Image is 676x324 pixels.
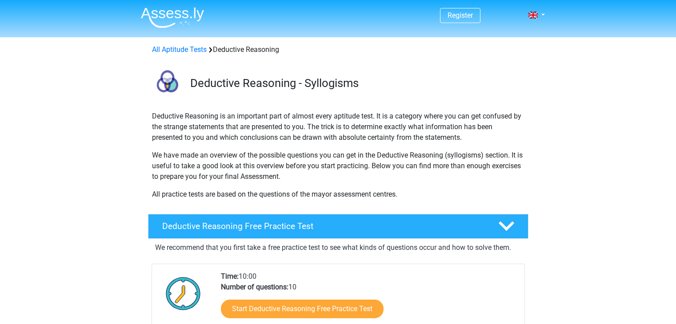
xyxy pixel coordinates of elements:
[152,150,524,182] p: We have made an overview of the possible questions you can get in the Deductive Reasoning (syllog...
[190,76,521,90] h3: Deductive Reasoning - Syllogisms
[152,45,207,54] a: All Aptitude Tests
[148,44,528,55] div: Deductive Reasoning
[152,189,524,200] p: All practice tests are based on the questions of the mayor assessment centres.
[221,272,239,281] b: Time:
[161,271,206,316] img: Clock
[155,242,521,253] p: We recommend that you first take a free practice test to see what kinds of questions occur and ho...
[148,66,186,103] img: deductive reasoning
[152,111,524,143] p: Deductive Reasoning is an important part of almost every aptitude test. It is a category where yo...
[221,300,384,318] a: Start Deductive Reasoning Free Practice Test
[448,11,473,20] a: Register
[221,283,288,291] b: Number of questions:
[141,7,204,28] img: Assessly
[144,214,532,239] a: Deductive Reasoning Free Practice Test
[162,221,484,231] h4: Deductive Reasoning Free Practice Test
